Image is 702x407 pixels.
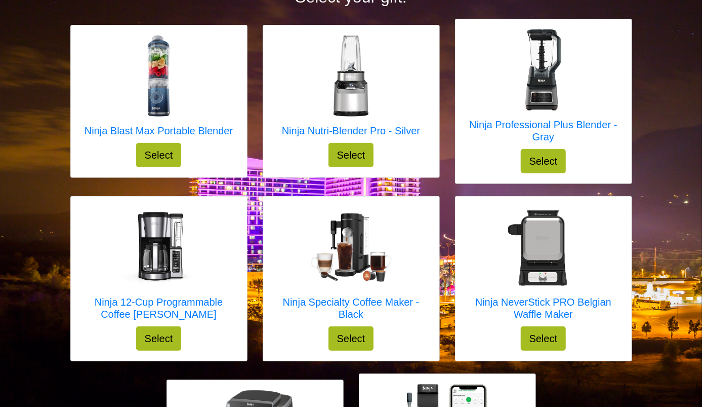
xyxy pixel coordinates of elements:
[118,35,199,117] img: Ninja Blast Max Portable Blender
[273,296,429,320] h5: Ninja Specialty Coffee Maker - Black
[311,213,392,282] img: Ninja Specialty Coffee Maker - Black
[310,35,391,117] img: Ninja Nutri-Blender Pro - Silver
[328,143,374,167] button: Select
[85,125,233,137] h5: Ninja Blast Max Portable Blender
[85,35,233,143] a: Ninja Blast Max Portable Blender Ninja Blast Max Portable Blender
[273,207,429,326] a: Ninja Specialty Coffee Maker - Black Ninja Specialty Coffee Maker - Black
[503,29,584,110] img: Ninja Professional Plus Blender - Gray
[466,207,622,326] a: Ninja NeverStick PRO Belgian Waffle Maker Ninja NeverStick PRO Belgian Waffle Maker
[136,143,182,167] button: Select
[81,296,237,320] h5: Ninja 12-Cup Programmable Coffee [PERSON_NAME]
[282,35,420,143] a: Ninja Nutri-Blender Pro - Silver Ninja Nutri-Blender Pro - Silver
[503,207,584,288] img: Ninja NeverStick PRO Belgian Waffle Maker
[81,207,237,326] a: Ninja 12-Cup Programmable Coffee Brewer Ninja 12-Cup Programmable Coffee [PERSON_NAME]
[466,29,622,149] a: Ninja Professional Plus Blender - Gray Ninja Professional Plus Blender - Gray
[521,326,566,351] button: Select
[466,119,622,143] h5: Ninja Professional Plus Blender - Gray
[466,296,622,320] h5: Ninja NeverStick PRO Belgian Waffle Maker
[328,326,374,351] button: Select
[282,125,420,137] h5: Ninja Nutri-Blender Pro - Silver
[136,326,182,351] button: Select
[521,149,566,173] button: Select
[118,207,199,288] img: Ninja 12-Cup Programmable Coffee Brewer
